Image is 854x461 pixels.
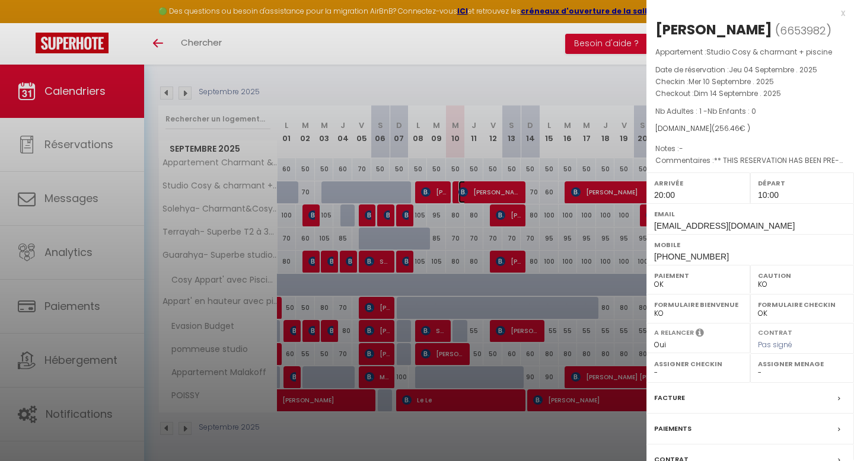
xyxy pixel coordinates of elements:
[758,177,846,189] label: Départ
[646,6,845,20] div: x
[654,270,743,281] label: Paiement
[655,106,756,116] span: Nb Adultes : 1 -
[655,64,845,76] p: Date de réservation :
[715,123,740,133] span: 256.46
[758,190,779,200] span: 10:00
[655,123,845,135] div: [DOMAIN_NAME]
[712,123,750,133] span: ( € )
[696,328,704,341] i: Sélectionner OUI si vous souhaiter envoyer les séquences de messages post-checkout
[9,5,45,40] button: Ouvrir le widget de chat LiveChat
[655,76,845,88] p: Checkin :
[706,47,832,57] span: Studio Cosy & charmant + piscine
[689,76,774,87] span: Mer 10 Septembre . 2025
[654,221,795,230] span: [EMAIL_ADDRESS][DOMAIN_NAME]
[654,239,846,251] label: Mobile
[758,328,792,335] label: Contrat
[654,252,729,261] span: [PHONE_NUMBER]
[654,190,675,200] span: 20:00
[729,65,817,75] span: Jeu 04 Septembre . 2025
[655,20,772,39] div: [PERSON_NAME]
[758,270,846,281] label: Caution
[654,299,743,310] label: Formulaire Bienvenue
[654,392,685,404] label: Facture
[655,155,845,167] p: Commentaires :
[654,208,846,220] label: Email
[655,143,845,155] p: Notes :
[654,422,692,435] label: Paiements
[654,358,743,370] label: Assigner Checkin
[708,106,756,116] span: Nb Enfants : 0
[775,22,831,39] span: ( )
[654,177,743,189] label: Arrivée
[758,340,792,350] span: Pas signé
[758,358,846,370] label: Assigner Menage
[655,88,845,100] p: Checkout :
[655,46,845,58] p: Appartement :
[654,328,694,338] label: A relancer
[758,299,846,310] label: Formulaire Checkin
[679,143,683,153] span: -
[694,88,781,98] span: Dim 14 Septembre . 2025
[780,23,826,38] span: 6653982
